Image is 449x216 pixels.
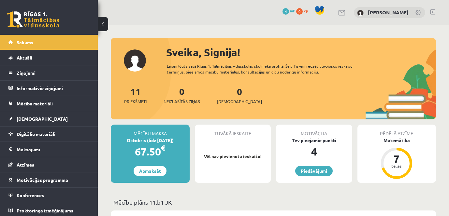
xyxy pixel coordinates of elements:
[276,137,352,144] div: Tev pieejamie punkti
[8,142,90,157] a: Maksājumi
[17,177,68,183] span: Motivācijas programma
[8,96,90,111] a: Mācību materiāli
[17,55,32,61] span: Aktuāli
[8,35,90,50] a: Sākums
[17,192,44,198] span: Konferences
[217,86,262,105] a: 0[DEMOGRAPHIC_DATA]
[111,137,190,144] div: Oktobris (līdz [DATE])
[282,8,295,13] a: 4 mP
[296,8,303,15] span: 0
[368,9,409,16] a: [PERSON_NAME]
[17,81,90,96] legend: Informatīvie ziņojumi
[17,116,68,122] span: [DEMOGRAPHIC_DATA]
[166,45,436,60] div: Sveika, Signija!
[295,166,333,176] a: Piedāvājumi
[164,98,200,105] span: Neizlasītās ziņas
[124,86,147,105] a: 11Priekšmeti
[17,65,90,80] legend: Ziņojumi
[217,98,262,105] span: [DEMOGRAPHIC_DATA]
[290,8,295,13] span: mP
[276,144,352,159] div: 4
[17,131,55,137] span: Digitālie materiāli
[198,153,268,160] p: Vēl nav pievienotu ieskaišu!
[124,98,147,105] span: Priekšmeti
[8,81,90,96] a: Informatīvie ziņojumi
[276,125,352,137] div: Motivācija
[282,8,289,15] span: 4
[167,63,362,75] div: Laipni lūgts savā Rīgas 1. Tālmācības vidusskolas skolnieka profilā. Šeit Tu vari redzēt tuvojošo...
[296,8,311,13] a: 0 xp
[7,11,59,28] a: Rīgas 1. Tālmācības vidusskola
[8,188,90,203] a: Konferences
[195,125,271,137] div: Tuvākā ieskaite
[17,142,90,157] legend: Maksājumi
[387,154,406,164] div: 7
[357,125,436,137] div: Pēdējā atzīme
[357,137,436,180] a: Matemātika 7 balles
[304,8,308,13] span: xp
[111,125,190,137] div: Mācību maksa
[8,50,90,65] a: Aktuāli
[17,162,34,168] span: Atzīmes
[164,86,200,105] a: 0Neizlasītās ziņas
[17,208,73,213] span: Proktoringa izmēģinājums
[387,164,406,168] div: balles
[8,127,90,142] a: Digitālie materiāli
[8,172,90,187] a: Motivācijas programma
[134,166,167,176] a: Apmaksāt
[357,137,436,144] div: Matemātika
[113,198,433,207] p: Mācību plāns 11.b1 JK
[357,10,364,16] img: Signija Fazekaša
[8,111,90,126] a: [DEMOGRAPHIC_DATA]
[8,65,90,80] a: Ziņojumi
[17,39,33,45] span: Sākums
[161,143,165,153] span: €
[111,144,190,159] div: 67.50
[8,157,90,172] a: Atzīmes
[17,101,53,106] span: Mācību materiāli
